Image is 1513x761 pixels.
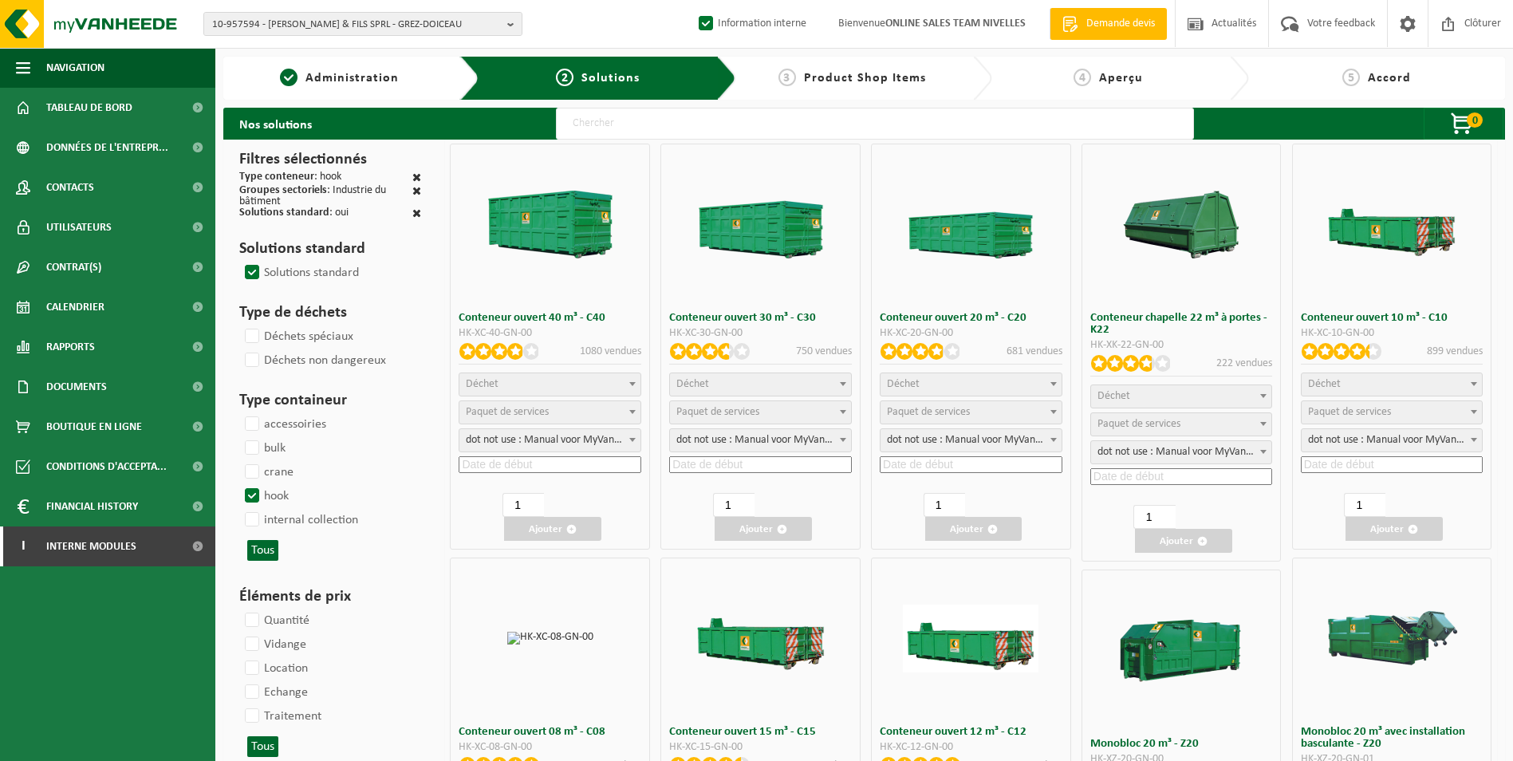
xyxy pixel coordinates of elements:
[1467,112,1483,128] span: 0
[459,742,641,753] div: HK-XC-08-GN-00
[1050,8,1167,40] a: Demande devis
[693,191,829,258] img: HK-XC-30-GN-00
[239,148,421,172] h3: Filtres sélectionnés
[1097,390,1130,402] span: Déchet
[242,680,308,704] label: Echange
[669,312,852,324] h3: Conteneur ouvert 30 m³ - C30
[242,508,358,532] label: internal collection
[459,312,641,324] h3: Conteneur ouvert 40 m³ - C40
[1099,72,1143,85] span: Aperçu
[242,460,294,484] label: crane
[280,69,297,86] span: 1
[46,367,107,407] span: Documents
[796,343,852,360] p: 750 vendues
[239,301,421,325] h3: Type de déchets
[459,428,641,452] span: dot not use : Manual voor MyVanheede
[483,191,618,258] img: HK-XC-40-GN-00
[239,171,314,183] span: Type conteneur
[1090,312,1273,336] h3: Conteneur chapelle 22 m³ à portes - K22
[1301,726,1483,750] h3: Monobloc 20 m³ avec installation basculante - Z20
[669,742,852,753] div: HK-XC-15-GN-00
[715,517,812,541] button: Ajouter
[46,207,112,247] span: Utilisateurs
[459,429,640,451] span: dot not use : Manual voor MyVanheede
[880,456,1062,473] input: Date de début
[556,69,573,86] span: 2
[46,407,142,447] span: Boutique en ligne
[804,72,926,85] span: Product Shop Items
[1216,355,1272,372] p: 222 vendues
[16,526,30,566] span: I
[1133,505,1175,529] input: 1
[239,207,329,219] span: Solutions standard
[1090,340,1273,351] div: HK-XK-22-GN-00
[239,184,327,196] span: Groupes sectoriels
[46,287,104,327] span: Calendrier
[46,88,132,128] span: Tableau de bord
[491,69,703,88] a: 2Solutions
[242,633,306,657] label: Vidange
[1344,493,1385,517] input: 1
[670,429,851,451] span: dot not use : Manual voor MyVanheede
[1135,529,1232,553] button: Ajouter
[239,185,412,207] div: : Industrie du bâtiment
[231,69,447,88] a: 1Administration
[466,378,498,390] span: Déchet
[669,328,852,339] div: HK-XC-30-GN-00
[459,328,641,339] div: HK-XC-40-GN-00
[1301,328,1483,339] div: HK-XC-10-GN-00
[1000,69,1216,88] a: 4Aperçu
[676,378,709,390] span: Déchet
[46,128,168,168] span: Données de l'entrepr...
[46,526,136,566] span: Interne modules
[669,428,852,452] span: dot not use : Manual voor MyVanheede
[242,261,359,285] label: Solutions standard
[1007,343,1062,360] p: 681 vendues
[1424,108,1503,140] button: 0
[242,436,286,460] label: bulk
[212,13,501,37] span: 10-957594 - [PERSON_NAME] & FILS SPRL - GREZ-DOICEAU
[459,726,641,738] h3: Conteneur ouvert 08 m³ - C08
[676,406,759,418] span: Paquet de services
[46,247,101,287] span: Contrat(s)
[1074,69,1091,86] span: 4
[247,540,278,561] button: Tous
[1324,605,1460,672] img: HK-XZ-20-GN-01
[1097,418,1180,430] span: Paquet de services
[242,609,309,633] label: Quantité
[239,388,421,412] h3: Type containeur
[239,585,421,609] h3: Éléments de prix
[1302,429,1483,451] span: dot not use : Manual voor MyVanheede
[46,48,104,88] span: Navigation
[1113,191,1249,258] img: HK-XK-22-GN-00
[1090,468,1273,485] input: Date de début
[881,429,1062,451] span: dot not use : Manual voor MyVanheede
[502,493,544,517] input: 1
[1308,406,1391,418] span: Paquet de services
[903,605,1038,672] img: HK-XC-12-GN-00
[242,412,326,436] label: accessoiries
[903,191,1038,258] img: HK-XC-20-GN-00
[693,605,829,672] img: HK-XC-15-GN-00
[242,704,321,728] label: Traitement
[223,108,328,140] h2: Nos solutions
[1346,517,1443,541] button: Ajouter
[239,172,341,185] div: : hook
[46,168,94,207] span: Contacts
[1324,191,1460,258] img: HK-XC-10-GN-00
[46,487,138,526] span: Financial History
[247,736,278,757] button: Tous
[242,484,289,508] label: hook
[46,327,95,367] span: Rapports
[924,493,965,517] input: 1
[1082,16,1159,32] span: Demande devis
[880,726,1062,738] h3: Conteneur ouvert 12 m³ - C12
[239,207,349,221] div: : oui
[669,456,852,473] input: Date de début
[1308,378,1341,390] span: Déchet
[887,406,970,418] span: Paquet de services
[305,72,399,85] span: Administration
[556,108,1194,140] input: Chercher
[242,325,353,349] label: Déchets spéciaux
[1342,69,1360,86] span: 5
